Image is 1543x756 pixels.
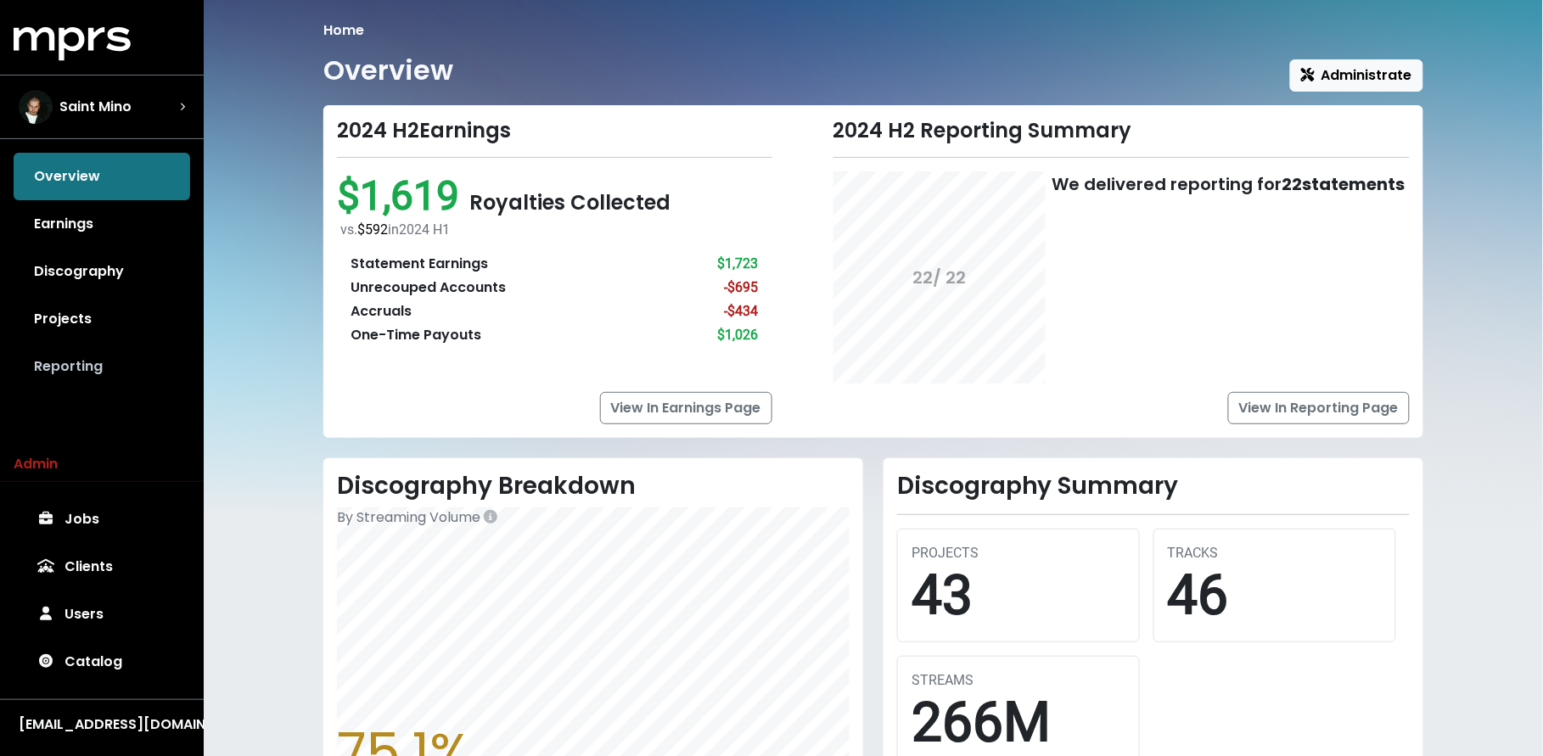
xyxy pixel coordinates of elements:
[1052,171,1406,197] div: We delivered reporting for
[1290,59,1423,92] button: Administrate
[19,714,185,735] div: [EMAIL_ADDRESS][DOMAIN_NAME]
[14,33,131,53] a: mprs logo
[323,20,1423,41] nav: breadcrumb
[912,691,1125,756] div: 266M
[351,277,506,298] div: Unrecouped Accounts
[357,221,388,238] span: $592
[912,670,1125,691] div: STREAMS
[14,496,190,543] a: Jobs
[1301,65,1412,85] span: Administrate
[323,20,364,41] li: Home
[14,714,190,736] button: [EMAIL_ADDRESS][DOMAIN_NAME]
[14,638,190,686] a: Catalog
[337,472,850,501] h2: Discography Breakdown
[337,507,480,527] span: By Streaming Volume
[351,301,412,322] div: Accruals
[14,200,190,248] a: Earnings
[718,254,759,274] div: $1,723
[725,277,759,298] div: -$695
[833,119,1410,143] div: 2024 H2 Reporting Summary
[337,171,469,220] span: $1,619
[912,543,1125,563] div: PROJECTS
[718,325,759,345] div: $1,026
[14,343,190,390] a: Reporting
[600,392,772,424] a: View In Earnings Page
[340,220,772,240] div: vs. in 2024 H1
[912,563,1125,629] div: 43
[14,295,190,343] a: Projects
[19,90,53,124] img: The selected account / producer
[59,97,132,117] span: Saint Mino
[14,543,190,591] a: Clients
[1228,392,1410,424] a: View In Reporting Page
[14,248,190,295] a: Discography
[897,472,1410,501] h2: Discography Summary
[323,54,453,87] h1: Overview
[351,325,481,345] div: One-Time Payouts
[337,119,772,143] div: 2024 H2 Earnings
[1168,543,1382,563] div: TRACKS
[469,188,671,216] span: Royalties Collected
[351,254,488,274] div: Statement Earnings
[14,591,190,638] a: Users
[725,301,759,322] div: -$434
[1282,172,1406,196] b: 22 statements
[1168,563,1382,629] div: 46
